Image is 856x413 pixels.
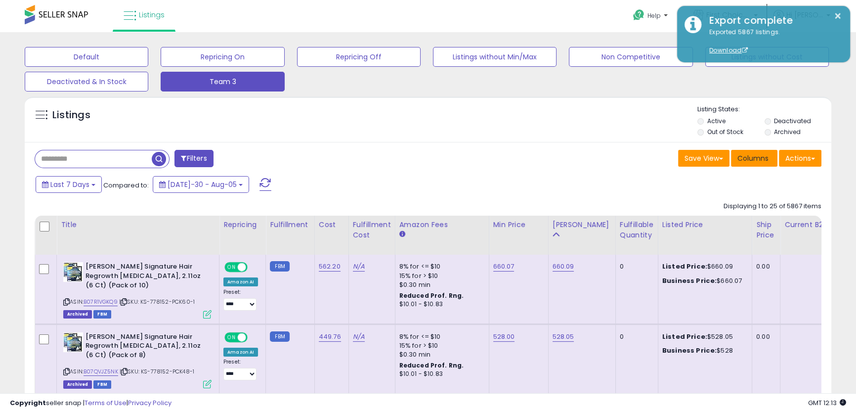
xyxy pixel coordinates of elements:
[399,341,481,350] div: 15% for > $10
[50,180,89,189] span: Last 7 Days
[399,220,485,230] div: Amazon Fees
[63,262,83,282] img: 51NnbmSVkYL._SL40_.jpg
[270,261,289,272] small: FBM
[569,47,692,67] button: Non Competitive
[553,220,611,230] div: [PERSON_NAME]
[225,263,238,272] span: ON
[756,332,772,341] div: 0.00
[779,150,821,167] button: Actions
[808,398,846,408] span: 2025-08-13 12:13 GMT
[161,72,284,92] button: Team 3
[399,272,481,280] div: 15% for > $10
[120,367,194,375] span: | SKU: KS-778152-PCK48-1
[433,47,556,67] button: Listings without Min/Max
[707,128,743,136] label: Out of Stock
[399,350,481,359] div: $0.30 min
[399,230,405,239] small: Amazon Fees.
[553,262,574,272] a: 660.09
[774,128,801,136] label: Archived
[84,367,118,376] a: B07QVJZ5NK
[353,332,365,342] a: N/A
[399,291,464,300] b: Reduced Prof. Rng.
[161,47,284,67] button: Repricing On
[139,10,165,20] span: Listings
[84,298,118,306] a: B07R1VGKQ9
[620,220,654,240] div: Fulfillable Quantity
[52,108,90,122] h5: Listings
[270,220,310,230] div: Fulfillment
[662,276,744,285] div: $660.07
[36,176,102,193] button: Last 7 Days
[493,262,514,272] a: 660.07
[647,11,661,20] span: Help
[662,346,717,355] b: Business Price:
[399,370,481,378] div: $10.01 - $10.83
[737,153,769,163] span: Columns
[63,310,92,319] span: Listings that have been deleted from Seller Central
[319,262,341,272] a: 562.20
[662,332,707,341] b: Listed Price:
[756,220,776,240] div: Ship Price
[225,333,238,341] span: ON
[553,332,574,342] a: 528.05
[620,262,650,271] div: 0
[223,277,258,286] div: Amazon AI
[63,380,92,389] span: Listings that have been deleted from Seller Central
[270,331,289,342] small: FBM
[93,380,111,389] span: FBM
[702,28,843,55] div: Exported 5867 listings.
[119,298,195,306] span: | SKU: KS-778152-PCK60-1
[223,348,258,357] div: Amazon AI
[834,10,842,22] button: ×
[10,399,171,408] div: seller snap | |
[61,220,215,230] div: Title
[86,332,206,363] b: [PERSON_NAME] Signature Hair Regrowth [MEDICAL_DATA], 2.11oz (6 Ct) (Pack of 8)
[223,220,261,230] div: Repricing
[25,47,148,67] button: Default
[399,361,464,369] b: Reduced Prof. Rng.
[223,289,258,311] div: Preset:
[662,262,707,271] b: Listed Price:
[353,220,391,240] div: Fulfillment Cost
[662,332,744,341] div: $528.05
[399,300,481,309] div: $10.01 - $10.83
[86,262,206,292] b: [PERSON_NAME] Signature Hair Regrowth [MEDICAL_DATA], 2.11oz (6 Ct) (Pack of 10)
[620,332,650,341] div: 0
[246,263,262,272] span: OFF
[103,181,149,190] span: Compared to:
[10,398,46,408] strong: Copyright
[319,220,344,230] div: Cost
[709,46,748,54] a: Download
[399,280,481,289] div: $0.30 min
[93,310,111,319] span: FBM
[85,398,127,408] a: Terms of Use
[63,262,212,317] div: ASIN:
[697,105,831,114] p: Listing States:
[297,47,421,67] button: Repricing Off
[662,346,744,355] div: $528
[625,1,678,32] a: Help
[662,220,748,230] div: Listed Price
[174,150,213,167] button: Filters
[493,332,515,342] a: 528.00
[633,9,645,21] i: Get Help
[223,359,258,381] div: Preset:
[399,332,481,341] div: 8% for <= $10
[399,262,481,271] div: 8% for <= $10
[25,72,148,92] button: Deactivated & In Stock
[493,220,544,230] div: Min Price
[168,180,237,189] span: [DATE]-30 - Aug-05
[128,398,171,408] a: Privacy Policy
[678,150,729,167] button: Save View
[319,332,341,342] a: 449.76
[707,117,725,125] label: Active
[246,333,262,341] span: OFF
[662,276,717,285] b: Business Price:
[63,332,83,352] img: 51NnbmSVkYL._SL40_.jpg
[724,202,821,211] div: Displaying 1 to 25 of 5867 items
[774,117,811,125] label: Deactivated
[153,176,249,193] button: [DATE]-30 - Aug-05
[662,262,744,271] div: $660.09
[63,332,212,387] div: ASIN:
[756,262,772,271] div: 0.00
